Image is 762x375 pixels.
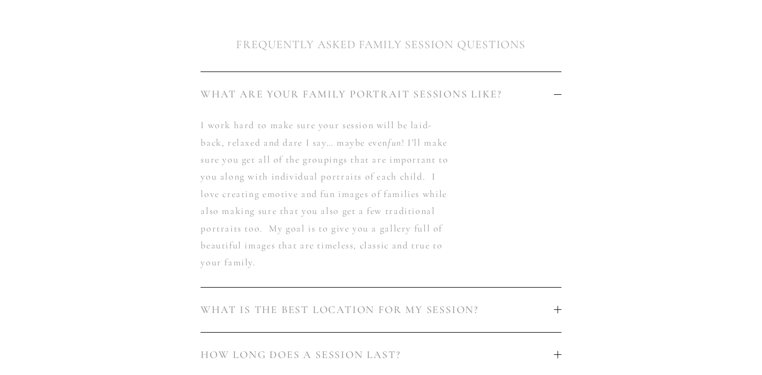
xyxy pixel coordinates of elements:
p: I work hard to make sure your session will be laid-back, relaxed and dare I say… maybe even ! I’l... [201,117,453,271]
div: WHAT ARE YOUR FAMILY PORTRAIT SESSIONS LIKE? [201,117,561,287]
button: WHAT IS THE BEST LOCATION FOR MY SESSION? [201,288,561,332]
em: fun [388,137,402,148]
span: WHAT IS THE BEST LOCATION FOR MY SESSION? [201,303,554,316]
h2: FREQUENTLY ASKED FAMILY SESSION QUESTIONS [12,36,751,53]
span: HOW LONG DOES A SESSION LAST? [201,349,554,361]
button: WHAT ARE YOUR FAMILY PORTRAIT SESSIONS LIKE? [201,72,561,117]
span: WHAT ARE YOUR FAMILY PORTRAIT SESSIONS LIKE? [201,88,554,101]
